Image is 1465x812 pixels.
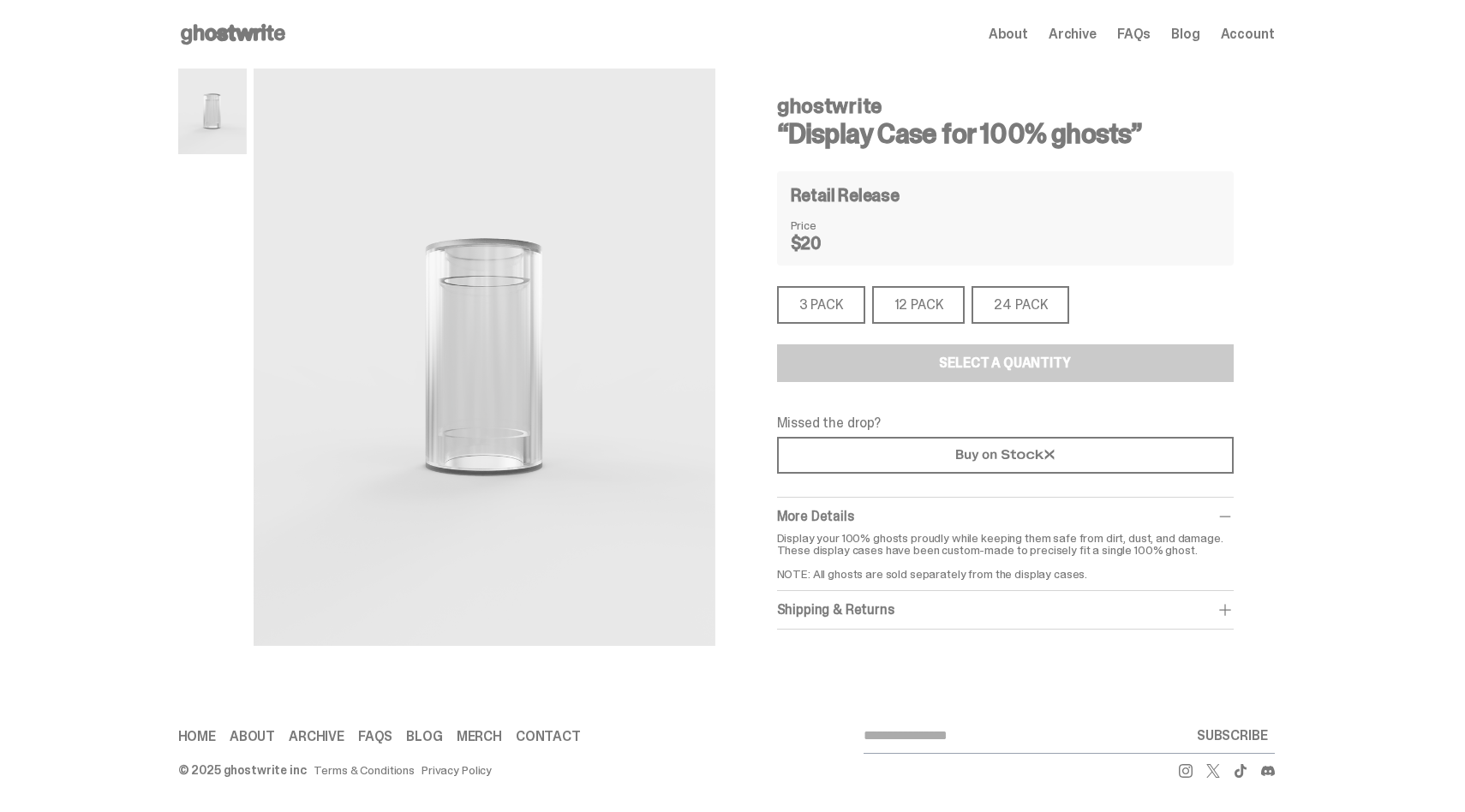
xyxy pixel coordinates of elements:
dd: $20 [791,235,876,252]
button: SUBSCRIBE [1190,719,1275,753]
a: FAQs [1117,27,1151,41]
p: Missed the drop? [777,416,1234,430]
img: display%20case%201.png [254,69,715,646]
a: Home [178,730,216,743]
a: Blog [1171,27,1199,41]
a: Account [1221,27,1275,41]
h4: ghostwrite [777,96,1234,116]
span: More Details [777,507,854,525]
div: 12 PACK [872,286,966,324]
div: 3 PACK [777,286,865,324]
div: Shipping & Returns [777,601,1234,618]
h4: Retail Release [791,187,900,204]
a: Archive [1049,27,1097,41]
a: Blog [406,730,442,743]
dt: Price [791,219,876,231]
a: Archive [289,730,344,743]
p: Display your 100% ghosts proudly while keeping them safe from dirt, dust, and damage. These displ... [777,532,1234,580]
img: display%20case%201.png [178,69,247,154]
div: Select a Quantity [939,356,1070,370]
button: Select a Quantity [777,344,1234,382]
div: 24 PACK [972,286,1069,324]
div: © 2025 ghostwrite inc [178,764,307,776]
a: Terms & Conditions [314,764,415,776]
a: About [230,730,275,743]
a: About [989,27,1028,41]
a: Merch [457,730,502,743]
a: Contact [516,730,581,743]
a: FAQs [358,730,392,743]
h3: “Display Case for 100% ghosts” [777,120,1234,147]
a: Privacy Policy [422,764,492,776]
